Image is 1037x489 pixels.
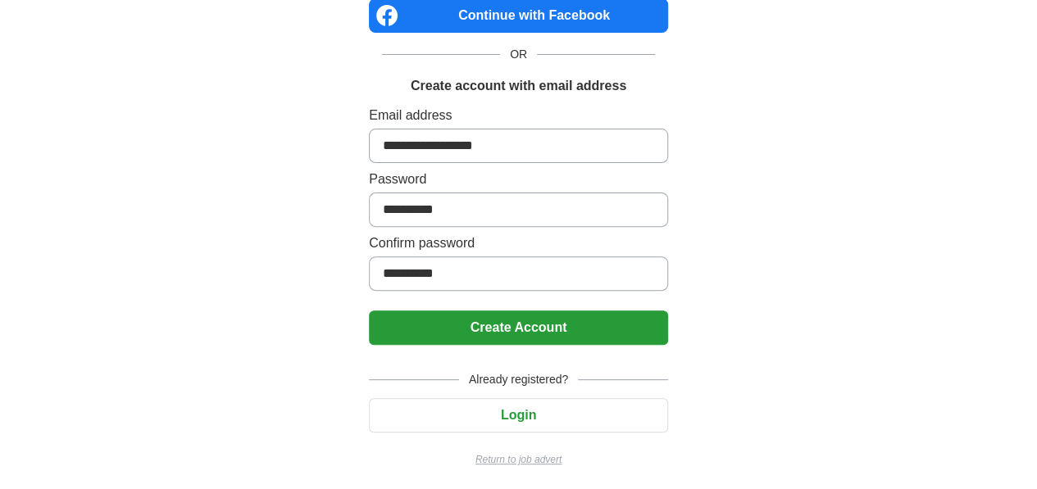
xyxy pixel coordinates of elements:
[411,76,626,96] h1: Create account with email address
[369,106,668,125] label: Email address
[369,408,668,422] a: Login
[369,398,668,432] button: Login
[500,46,537,63] span: OR
[369,452,668,467] a: Return to job advert
[369,233,668,253] label: Confirm password
[369,310,668,345] button: Create Account
[369,170,668,189] label: Password
[459,371,578,388] span: Already registered?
